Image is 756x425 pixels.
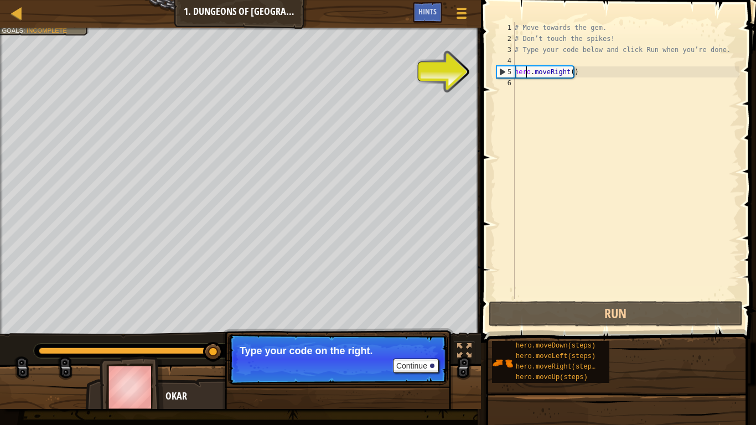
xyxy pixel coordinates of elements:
[489,301,743,326] button: Run
[496,33,515,44] div: 2
[516,353,596,360] span: hero.moveLeft(steps)
[496,44,515,55] div: 3
[496,22,515,33] div: 1
[496,77,515,89] div: 6
[453,341,475,364] button: Toggle fullscreen
[418,6,437,17] span: Hints
[496,55,515,66] div: 4
[240,345,436,356] p: Type your code on the right.
[516,363,599,371] span: hero.moveRight(steps)
[100,356,164,418] img: thang_avatar_frame.png
[497,66,515,77] div: 5
[516,374,588,381] span: hero.moveUp(steps)
[492,353,513,374] img: portrait.png
[165,389,384,403] div: Okar
[393,359,439,373] button: Continue
[516,342,596,350] span: hero.moveDown(steps)
[448,2,475,28] button: Show game menu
